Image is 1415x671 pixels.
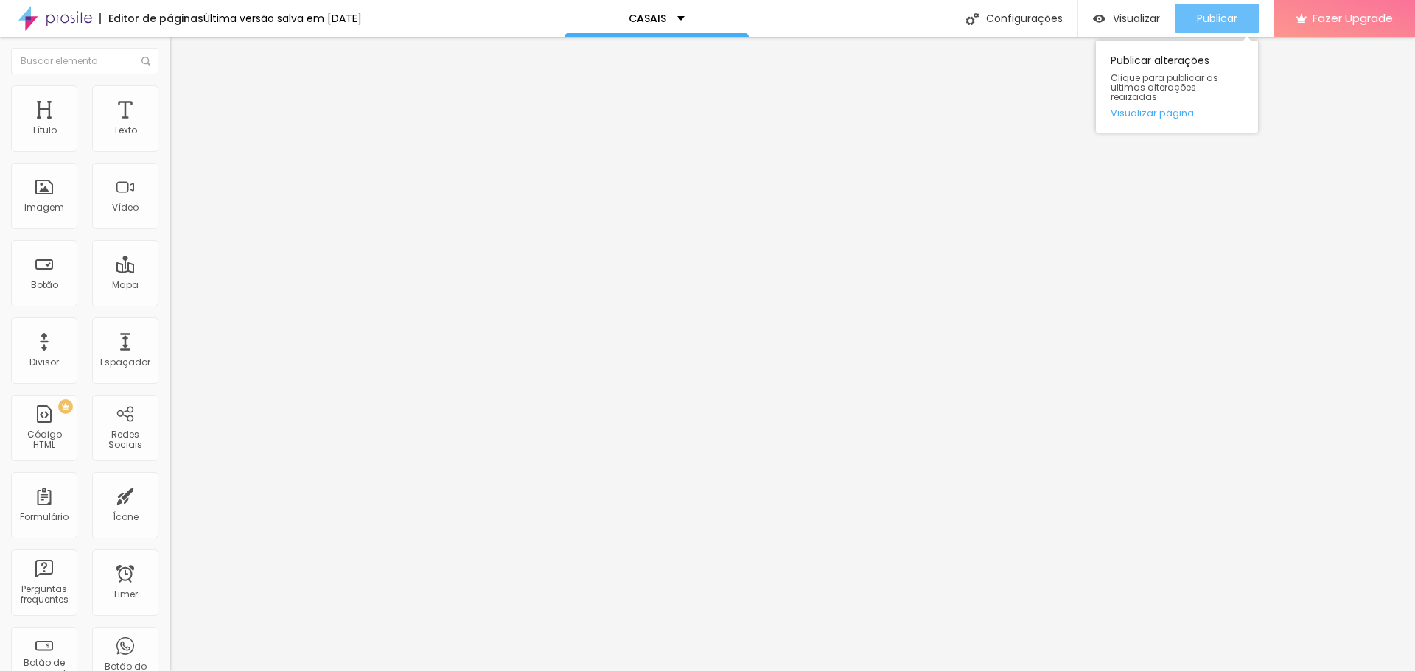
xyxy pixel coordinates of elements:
span: Visualizar [1113,13,1160,24]
span: Publicar [1197,13,1237,24]
div: Última versão salva em [DATE] [203,13,362,24]
div: Formulário [20,512,69,522]
span: Fazer Upgrade [1313,12,1393,24]
div: Divisor [29,357,59,368]
img: Icone [966,13,979,25]
div: Título [32,125,57,136]
iframe: Editor [170,37,1415,671]
div: Espaçador [100,357,150,368]
input: Buscar elemento [11,48,158,74]
div: Ícone [113,512,139,522]
button: Publicar [1175,4,1259,33]
span: Clique para publicar as ultimas alterações reaizadas [1111,73,1243,102]
div: Timer [113,589,138,600]
div: Perguntas frequentes [15,584,73,605]
div: Redes Sociais [96,429,154,451]
p: CASAIS [629,13,666,24]
div: Mapa [112,280,139,290]
div: Botão [31,280,58,290]
img: Icone [141,57,150,66]
button: Visualizar [1078,4,1175,33]
a: Visualizar página [1111,108,1243,118]
div: Imagem [24,203,64,213]
div: Vídeo [112,203,139,213]
div: Código HTML [15,429,73,451]
div: Texto [113,125,137,136]
div: Publicar alterações [1096,41,1258,133]
div: Editor de páginas [99,13,203,24]
img: view-1.svg [1093,13,1105,25]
